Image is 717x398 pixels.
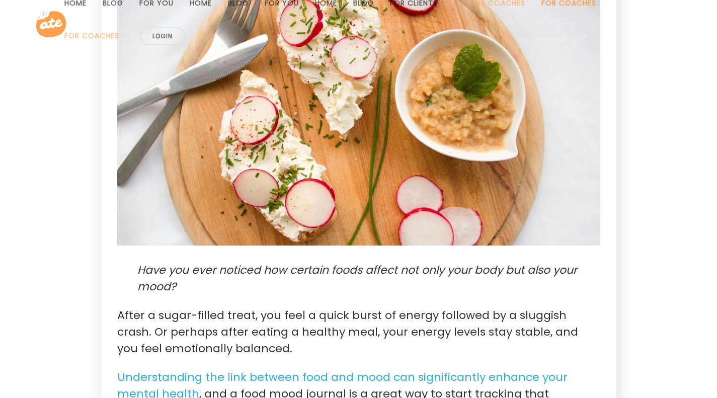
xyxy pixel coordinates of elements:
a: Login [139,27,186,45]
a: For Coaches [64,32,119,40]
p: After a sugar-filled treat, you feel a quick burst of energy followed by a sluggish crash. Or per... [117,307,600,357]
p: Have you ever noticed how certain foods affect not only your body but also your mood? [137,262,580,295]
